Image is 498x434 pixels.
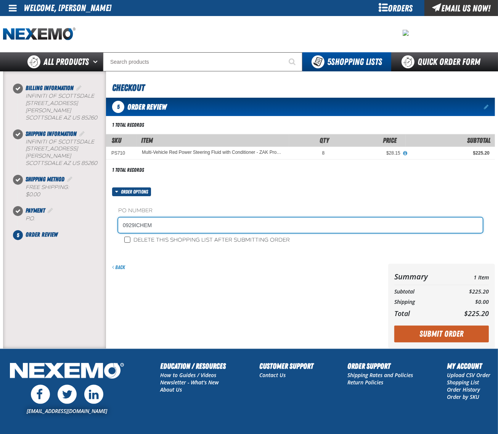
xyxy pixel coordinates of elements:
a: Return Policies [347,379,383,386]
span: Qty [320,136,329,144]
input: Delete this shopping list after submitting order [124,237,130,243]
a: Edit Shipping Information [78,130,86,137]
span: SCOTTSDALE [26,160,62,166]
bdo: 85260 [81,115,97,121]
h2: Customer Support [260,360,314,372]
nav: Checkout steps. Current step is Order Review. Step 5 of 5 [12,84,106,239]
a: SKU [112,136,121,144]
a: Contact Us [260,371,286,379]
div: P.O. [26,215,106,223]
span: Shipping Information [26,130,77,137]
img: Nexemo logo [3,27,76,41]
h2: My Account [447,360,490,372]
span: AZ [63,115,71,121]
span: Checkout [112,82,145,93]
span: SCOTTSDALE [26,115,62,121]
a: Order by SKU [447,393,479,400]
span: Payment [26,207,45,214]
span: 5 [112,101,124,113]
a: About Us [160,386,182,393]
span: Billing Information [26,84,74,92]
h2: Order Support [347,360,413,372]
img: Nexemo Logo [8,360,126,383]
a: [EMAIL_ADDRESS][DOMAIN_NAME] [27,407,107,415]
td: PS710 [106,147,137,160]
button: You have 5 Shopping Lists. Open to view details [302,52,391,71]
button: View All Prices for Multi-Vehicle Red Power Steering Fluid with Conditioner - ZAK Products [400,150,410,157]
a: Edit Payment [47,207,54,214]
bdo: 85260 [81,160,97,166]
span: Shopping Lists [327,56,382,67]
strong: $0.00 [26,191,40,198]
span: Order options [121,187,151,196]
a: Shipping Rates and Policies [347,371,413,379]
li: Order Review. Step 5 of 5. Not Completed [18,230,106,239]
span: Price [383,136,397,144]
li: Shipping Method. Step 3 of 5. Completed [18,175,106,206]
th: Total [394,307,449,319]
a: Multi-Vehicle Red Power Steering Fluid with Conditioner - ZAK Products [142,150,284,155]
div: $225.20 [411,150,490,156]
span: 8 [322,150,325,156]
span: Infiniti of Scottsdale [26,93,94,99]
td: 1 Item [449,270,489,283]
div: 1 total records [112,166,144,174]
a: Order History [447,386,480,393]
a: Newsletter - What's New [160,379,219,386]
td: $225.20 [449,287,489,297]
th: Summary [394,270,449,283]
strong: 5 [327,56,331,67]
li: Payment. Step 4 of 5. Completed [18,206,106,230]
input: Search [103,52,302,71]
span: All Products [43,55,89,69]
li: Billing Information. Step 1 of 5. Completed [18,84,106,129]
label: PO Number [118,207,483,215]
a: Edit Billing Information [75,84,83,92]
div: 1 total records [112,121,144,129]
div: Free Shipping: [26,184,106,198]
button: Open All Products pages [90,52,103,71]
span: $225.20 [464,309,489,318]
span: Order Review [127,102,167,111]
h2: Education / Resources [160,360,226,372]
a: Edit items [484,104,490,110]
li: Shipping Information. Step 2 of 5. Completed [18,129,106,175]
a: Shopping List [447,379,479,386]
span: Subtotal [467,136,490,144]
th: Subtotal [394,287,449,297]
span: US [72,160,80,166]
th: Shipping [394,297,449,307]
span: Item [141,136,153,144]
a: Home [3,27,76,41]
span: 5 [13,230,23,240]
td: $0.00 [449,297,489,307]
button: Order options [112,187,151,196]
a: Edit Shipping Method [66,176,74,183]
span: AZ [63,160,71,166]
span: US [72,115,80,121]
a: How to Guides / Videos [160,371,216,379]
span: [STREET_ADDRESS][PERSON_NAME] [26,145,78,159]
span: [STREET_ADDRESS][PERSON_NAME] [26,100,78,114]
span: Shipping Method [26,176,64,183]
label: Delete this shopping list after submitting order [124,237,290,244]
a: Upload CSV Order [447,371,490,379]
div: $28.15 [335,150,400,156]
a: Quick Order Form [391,52,495,71]
button: Submit Order [394,326,489,342]
span: Infiniti of Scottsdale [26,139,94,145]
img: 101e2d29ebe5c13c135f6d33ff989c39.png [403,30,409,36]
span: Order Review [26,231,58,238]
a: Back [112,264,125,270]
button: Start Searching [283,52,302,71]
